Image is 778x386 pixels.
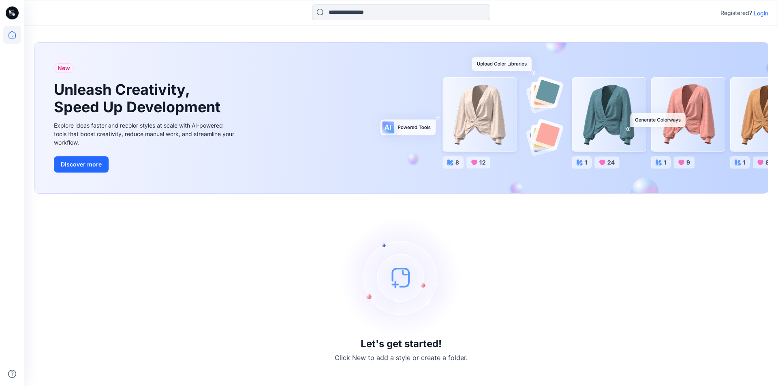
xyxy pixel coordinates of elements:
h3: Let's get started! [361,338,442,350]
p: Click New to add a style or create a folder. [335,353,468,363]
span: New [58,63,70,73]
div: Explore ideas faster and recolor styles at scale with AI-powered tools that boost creativity, red... [54,121,236,147]
h1: Unleash Creativity, Speed Up Development [54,81,224,116]
img: empty-state-image.svg [340,217,462,338]
p: Login [754,9,768,17]
p: Registered? [720,8,752,18]
a: Discover more [54,156,236,173]
button: Discover more [54,156,109,173]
